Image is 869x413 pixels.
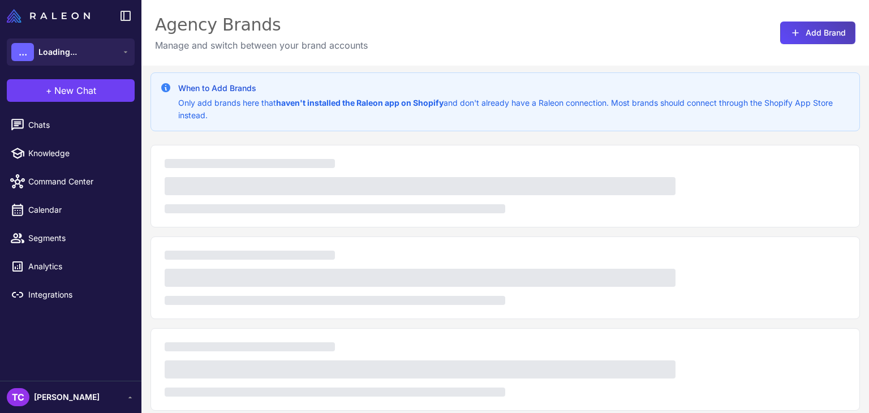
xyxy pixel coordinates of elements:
[28,260,128,273] span: Analytics
[28,119,128,131] span: Chats
[11,43,34,61] div: ...
[28,232,128,244] span: Segments
[54,84,96,97] span: New Chat
[5,113,137,137] a: Chats
[34,391,100,403] span: [PERSON_NAME]
[5,255,137,278] a: Analytics
[155,14,368,36] div: Agency Brands
[5,198,137,222] a: Calendar
[5,226,137,250] a: Segments
[780,21,855,44] button: Add Brand
[28,289,128,301] span: Integrations
[5,170,137,193] a: Command Center
[7,38,135,66] button: ...Loading...
[276,98,444,107] strong: haven't installed the Raleon app on Shopify
[28,147,128,160] span: Knowledge
[38,46,77,58] span: Loading...
[178,82,850,94] h3: When to Add Brands
[7,388,29,406] div: TC
[178,97,850,122] p: Only add brands here that and don't already have a Raleon connection. Most brands should connect ...
[7,9,90,23] img: Raleon Logo
[28,175,128,188] span: Command Center
[5,283,137,307] a: Integrations
[46,84,52,97] span: +
[28,204,128,216] span: Calendar
[5,141,137,165] a: Knowledge
[155,38,368,52] p: Manage and switch between your brand accounts
[7,79,135,102] button: +New Chat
